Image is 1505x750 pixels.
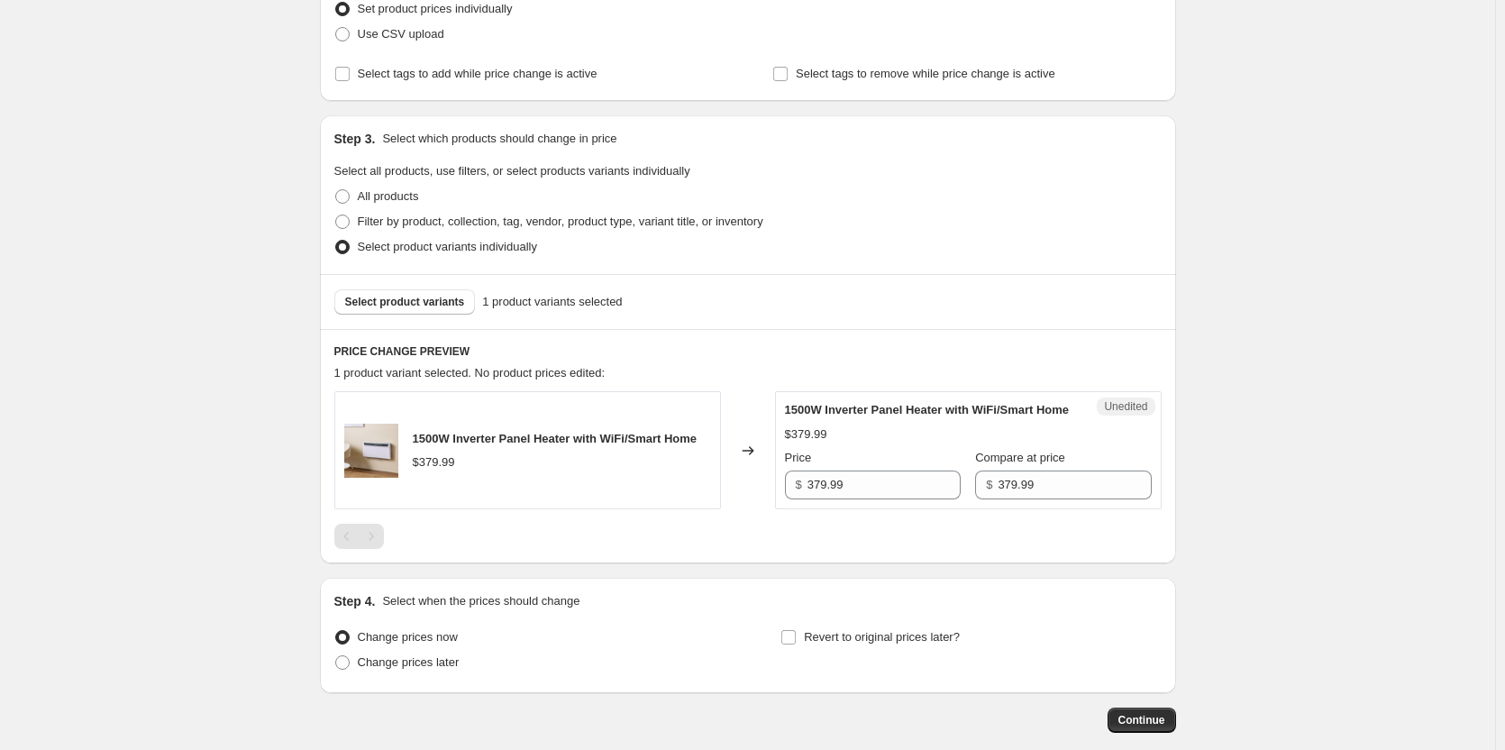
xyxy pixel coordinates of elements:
p: Select when the prices should change [382,592,579,610]
h2: Step 4. [334,592,376,610]
span: Select tags to remove while price change is active [796,67,1055,80]
h6: PRICE CHANGE PREVIEW [334,344,1162,359]
span: Change prices now [358,630,458,644]
span: 1500W Inverter Panel Heater with WiFi/Smart Home [785,403,1070,416]
span: 1 product variants selected [482,293,622,311]
span: Select tags to add while price change is active [358,67,597,80]
span: Select product variants [345,295,465,309]
h2: Step 3. [334,130,376,148]
span: Compare at price [975,451,1065,464]
span: Unedited [1104,399,1147,414]
nav: Pagination [334,524,384,549]
div: $379.99 [413,453,455,471]
span: Continue [1118,713,1165,727]
span: Price [785,451,812,464]
span: 1500W Inverter Panel Heater with WiFi/Smart Home [413,432,698,445]
span: Select product variants individually [358,240,537,253]
span: Set product prices individually [358,2,513,15]
span: $ [986,478,992,491]
span: Filter by product, collection, tag, vendor, product type, variant title, or inventory [358,215,763,228]
span: Use CSV upload [358,27,444,41]
span: Revert to original prices later? [804,630,960,644]
button: Select product variants [334,289,476,315]
span: Change prices later [358,655,460,669]
p: Select which products should change in price [382,130,616,148]
div: $379.99 [785,425,827,444]
span: Select all products, use filters, or select products variants individually [334,164,690,178]
span: 1 product variant selected. No product prices edited: [334,366,606,380]
button: Continue [1108,708,1176,733]
img: GPPH630_Lifestyle_Office_Wall_87846167-44f5-4891-be03-c86ab692bd8e_80x.png [344,424,398,478]
span: All products [358,189,419,203]
span: $ [796,478,802,491]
